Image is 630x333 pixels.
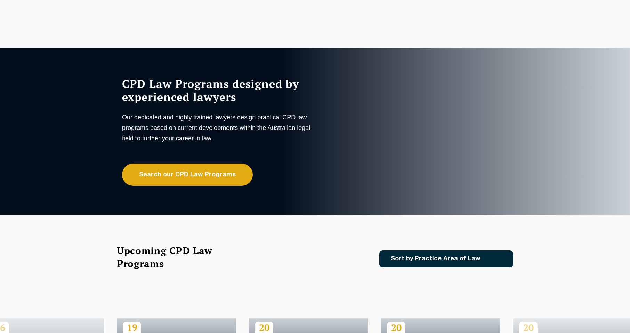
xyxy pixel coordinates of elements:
[117,244,230,270] h2: Upcoming CPD Law Programs
[379,250,513,267] a: Sort by Practice Area of Law
[492,256,500,262] img: Icon
[122,77,313,103] h1: CPD Law Programs designed by experienced lawyers
[122,164,253,186] a: Search our CPD Law Programs
[122,112,313,143] p: Our dedicated and highly trained lawyers design practical CPD law programs based on current devel...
